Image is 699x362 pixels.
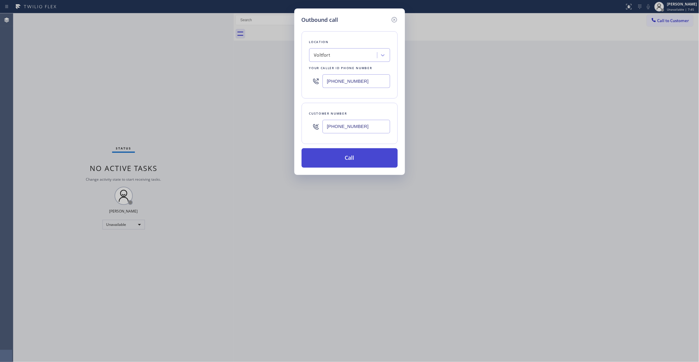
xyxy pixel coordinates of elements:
[323,120,390,133] input: (123) 456-7890
[302,16,338,24] h5: Outbound call
[309,65,390,71] div: Your caller id phone number
[309,110,390,117] div: Customer number
[309,39,390,45] div: Location
[323,74,390,88] input: (123) 456-7890
[314,52,330,59] div: Voltfort
[302,148,398,168] button: Call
